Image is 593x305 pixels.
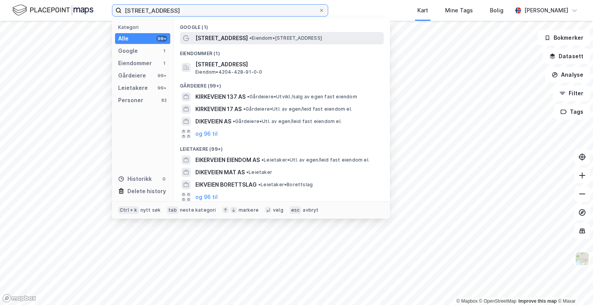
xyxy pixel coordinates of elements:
div: Delete history [127,187,166,196]
button: og 96 til [195,192,218,202]
div: Leietakere [118,83,148,93]
img: Z [575,251,590,266]
iframe: Chat Widget [554,268,593,305]
span: Leietaker [246,169,272,175]
div: 99+ [156,35,167,42]
div: Gårdeiere [118,71,146,80]
div: Historikk [118,174,152,184]
div: Gårdeiere (99+) [174,77,390,91]
span: • [258,182,261,187]
div: Bolig [490,6,503,15]
span: • [249,35,252,41]
div: Personer [118,96,143,105]
span: Leietaker • Borettslag [258,182,313,188]
div: markere [239,207,259,213]
a: Mapbox [456,298,478,304]
span: KIRKEVEIEN 17 AS [195,104,242,114]
span: • [233,118,235,124]
a: OpenStreetMap [479,298,517,304]
div: Kontrollprogram for chat [554,268,593,305]
div: Leietakere (99+) [174,140,390,154]
div: [PERSON_NAME] [524,6,568,15]
span: EIKVEIEN BORETTSLAG [195,180,257,189]
span: DIKEVEIEN MAT AS [195,168,245,177]
img: logo.f888ab2527a4732fd821a326f86c7f29.svg [12,3,93,17]
span: KIRKEVEIEN 137 AS [195,92,246,101]
div: Google [118,46,138,56]
span: • [261,157,264,163]
span: DIKEVEIEN AS [195,117,231,126]
div: Kart [417,6,428,15]
button: Tags [554,104,590,120]
button: og 96 til [195,129,218,138]
div: Google (1) [174,18,390,32]
span: Gårdeiere • Utl. av egen/leid fast eiendom el. [243,106,352,112]
span: • [247,94,249,99]
div: Kategori [118,24,170,30]
span: Eiendom • [STREET_ADDRESS] [249,35,322,41]
span: Leietaker • Utl. av egen/leid fast eiendom el. [261,157,369,163]
a: Improve this map [518,298,557,304]
div: nytt søk [141,207,161,213]
span: Eiendom • 4204-428-91-0-0 [195,69,263,75]
div: 82 [161,97,167,103]
button: Bokmerker [538,30,590,45]
div: esc [290,206,302,214]
div: 99+ [156,85,167,91]
div: 1 [161,60,167,66]
button: Datasett [543,49,590,64]
span: [STREET_ADDRESS] [195,60,381,69]
div: avbryt [303,207,319,213]
span: • [246,169,249,175]
div: Alle [118,34,129,43]
div: 0 [161,176,167,182]
span: [STREET_ADDRESS] [195,34,248,43]
div: Ctrl + k [118,206,139,214]
div: Eiendommer [118,59,152,68]
div: tab [167,206,178,214]
div: Mine Tags [445,6,473,15]
input: Søk på adresse, matrikkel, gårdeiere, leietakere eller personer [122,5,319,16]
span: Gårdeiere • Utl. av egen/leid fast eiendom el. [233,118,342,125]
button: Analyse [545,67,590,83]
div: velg [273,207,283,213]
div: 99+ [156,72,167,79]
span: Gårdeiere • Utvikl./salg av egen fast eiendom [247,94,357,100]
button: Filter [553,86,590,101]
div: Eiendommer (1) [174,44,390,58]
div: 1 [161,48,167,54]
span: • [243,106,246,112]
span: EIKERVEIEN EIENDOM AS [195,155,260,165]
div: neste kategori [180,207,216,213]
a: Mapbox homepage [2,294,36,303]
